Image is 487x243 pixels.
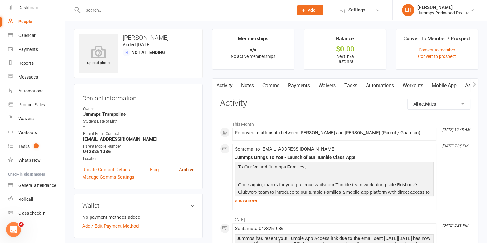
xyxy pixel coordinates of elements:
a: People [8,15,65,29]
span: 4 [19,222,24,227]
a: Tasks [340,79,362,93]
a: Archive [179,166,194,173]
a: Workouts [398,79,428,93]
a: Manage Comms Settings [82,173,134,181]
a: General attendance kiosk mode [8,179,65,192]
div: Convert to Member / Prospect [404,35,470,46]
div: Location [83,156,194,162]
p: Next: n/a Last: n/a [310,54,380,64]
strong: - [83,124,194,129]
div: Owner [83,106,194,112]
div: Class check-in [18,211,46,216]
a: Payments [8,43,65,56]
div: What's New [18,158,41,163]
a: Waivers [314,79,340,93]
i: [DATE] 10:48 AM [442,128,470,132]
a: Activity [212,79,237,93]
i: [DATE] 5:29 PM [442,223,468,228]
li: This Month [220,118,470,128]
span: Once again, thanks for your patience whilst our Tumble team work along side Brisbane's Clubworx t... [238,182,430,202]
iframe: Intercom live chat [6,222,21,237]
a: Flag [150,166,159,173]
a: Add / Edit Payment Method [82,222,139,230]
div: Student Date of Birth [83,119,194,124]
h3: Wallet [82,202,194,209]
h3: Activity [220,99,470,108]
a: Comms [258,79,284,93]
a: Calendar [8,29,65,43]
a: Reports [8,56,65,70]
a: Convert to member [419,47,455,52]
span: To Our Valued Jummps Families, [238,164,306,169]
a: Tasks 1 [8,140,65,153]
div: Product Sales [18,102,45,107]
a: Workouts [8,126,65,140]
a: What's New [8,153,65,167]
div: Workouts [18,130,37,135]
a: Convert to prospect [418,54,456,59]
a: Mobile App [428,79,461,93]
i: [DATE] 7:35 PM [442,144,468,148]
span: Not Attending [132,50,165,55]
time: Added [DATE] [123,42,151,47]
span: 1 [34,143,39,148]
div: Parent Email Contact [83,131,194,137]
span: Add [308,8,315,13]
a: Notes [237,79,258,93]
strong: 0428251086 [83,149,194,154]
div: Jummps Parkwood Pty Ltd [417,10,470,16]
a: Payments [284,79,314,93]
h3: [PERSON_NAME] [79,34,197,41]
div: Balance [336,35,354,46]
a: Dashboard [8,1,65,15]
span: Sent sms to 0428251086 [235,226,283,231]
a: Update Contact Details [82,166,130,173]
a: Waivers [8,112,65,126]
span: No active memberships [231,54,275,59]
div: Reports [18,61,34,66]
div: Memberships [238,35,268,46]
div: [PERSON_NAME] [417,5,470,10]
input: Search... [81,6,289,14]
a: Class kiosk mode [8,206,65,220]
span: Settings [348,3,365,17]
div: Payments [18,47,38,52]
div: Jummps Brings To You - Launch of our Tumble Class App! [235,155,434,160]
a: Product Sales [8,98,65,112]
a: show more [235,196,434,205]
a: Automations [362,79,398,93]
div: Messages [18,75,38,79]
div: Roll call [18,197,33,202]
div: Tasks [18,144,30,149]
div: Dashboard [18,5,40,10]
strong: [EMAIL_ADDRESS][DOMAIN_NAME] [83,136,194,142]
div: People [18,19,32,24]
button: Add [297,5,323,15]
div: $0.00 [310,46,380,52]
div: LH [402,4,414,16]
a: Automations [8,84,65,98]
div: Removed relationship between [PERSON_NAME] and [PERSON_NAME] (Parent / Guardian) [235,130,434,136]
div: Automations [18,88,43,93]
div: Waivers [18,116,34,121]
a: Messages [8,70,65,84]
div: Parent Mobile Number [83,144,194,149]
span: Sent email to [EMAIL_ADDRESS][DOMAIN_NAME] [235,146,335,152]
li: No payment methods added [82,213,194,221]
h3: Contact information [82,92,194,102]
li: [DATE] [220,213,470,223]
div: General attendance [18,183,56,188]
div: upload photo [79,46,118,66]
strong: Jummps Trampoline [83,111,194,117]
div: Calendar [18,33,36,38]
a: Roll call [8,192,65,206]
strong: n/a [250,47,256,52]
